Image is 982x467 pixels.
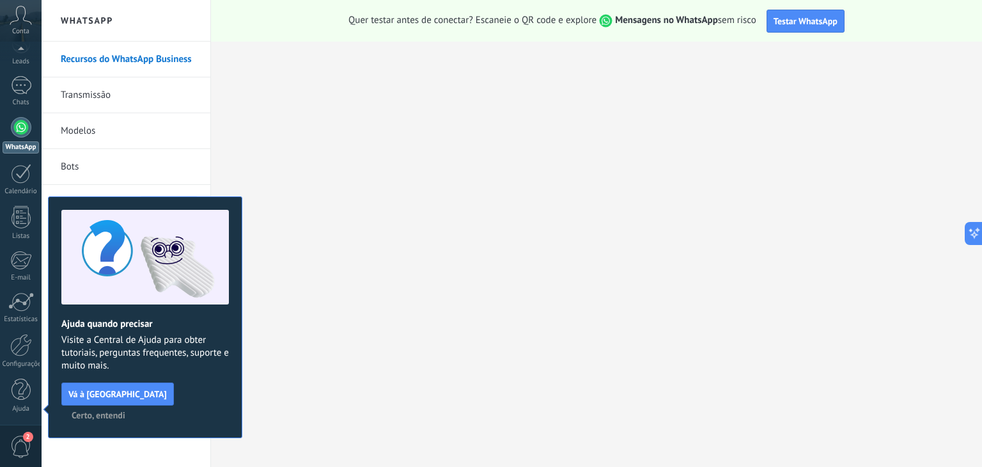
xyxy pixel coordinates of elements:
[3,187,40,196] div: Calendário
[61,42,198,77] a: Recursos do WhatsApp Business
[61,149,198,185] a: Bots
[3,58,40,66] div: Leads
[42,149,210,185] li: Bots
[3,274,40,282] div: E-mail
[42,42,210,77] li: Recursos do WhatsApp Business
[61,77,198,113] a: Transmissão
[68,390,167,399] span: Vá à [GEOGRAPHIC_DATA]
[61,185,113,221] span: Agente de IA
[61,185,198,221] a: Agente de IAExperimente!
[3,141,39,154] div: WhatsApp
[3,405,40,413] div: Ajuda
[3,99,40,107] div: Chats
[61,334,229,372] span: Visite a Central de Ajuda para obter tutoriais, perguntas frequentes, suporte e muito mais.
[767,10,845,33] button: Testar WhatsApp
[23,432,33,442] span: 2
[3,360,40,368] div: Configurações
[61,113,198,149] a: Modelos
[42,113,210,149] li: Modelos
[61,318,229,330] h2: Ajuda quando precisar
[61,383,174,406] button: Vá à [GEOGRAPHIC_DATA]
[615,14,718,26] strong: Mensagens no WhatsApp
[3,232,40,241] div: Listas
[348,14,756,28] span: Quer testar antes de conectar? Escaneie o QR code e explore sem risco
[66,406,131,425] button: Certo, entendi
[12,28,29,36] span: Conta
[774,15,838,27] span: Testar WhatsApp
[72,411,125,420] span: Certo, entendi
[42,77,210,113] li: Transmissão
[42,185,210,220] li: Agente de IA
[3,315,40,324] div: Estatísticas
